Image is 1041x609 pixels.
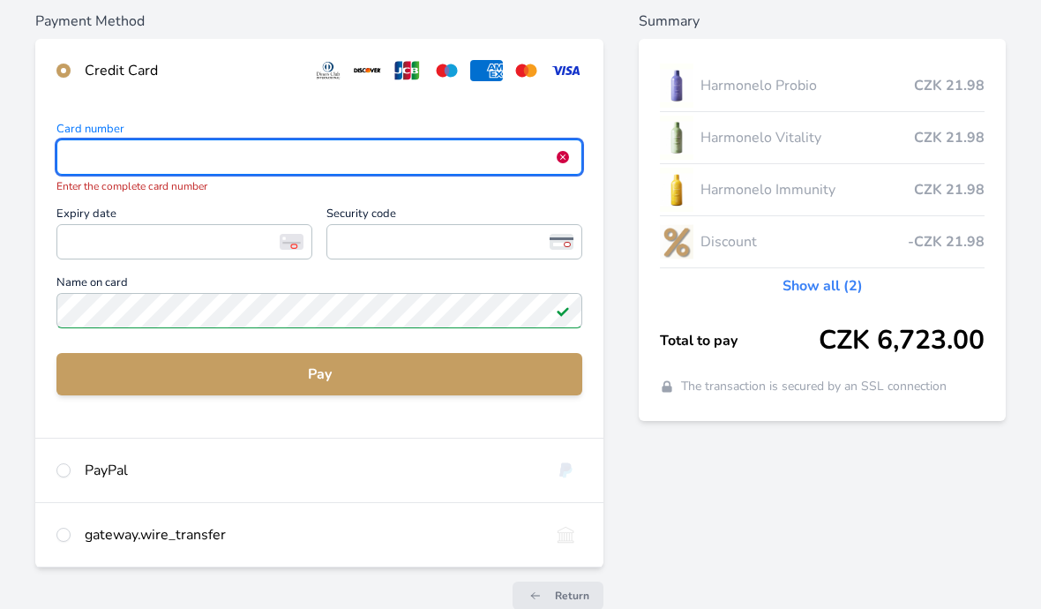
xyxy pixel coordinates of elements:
[556,150,570,164] img: Error
[700,179,914,200] span: Harmonelo Immunity
[550,460,582,481] img: paypal.svg
[56,293,582,328] input: Name on cardField valid
[326,208,582,224] span: Security code
[351,60,384,81] img: discover.svg
[64,229,304,254] iframe: Iframe for expiry date
[35,11,603,32] h6: Payment Method
[391,60,423,81] img: jcb.svg
[64,145,574,169] iframe: Iframe for card number
[510,60,543,81] img: mc.svg
[550,524,582,545] img: bankTransfer_IBAN.svg
[85,524,535,545] div: gateway.wire_transfer
[914,75,985,96] span: CZK 21.98
[56,353,582,395] button: Pay
[819,325,985,357] span: CZK 6,723.00
[914,179,985,200] span: CZK 21.98
[660,220,693,264] img: discount-lo.png
[555,589,589,603] span: Return
[56,208,312,224] span: Expiry date
[56,124,582,139] span: Card number
[56,178,582,194] span: Enter the complete card number
[56,277,582,293] span: Name on card
[431,60,463,81] img: maestro.svg
[639,11,1006,32] h6: Summary
[550,60,582,81] img: visa.svg
[660,330,819,351] span: Total to pay
[71,364,568,385] span: Pay
[660,64,693,108] img: CLEAN_PROBIO_se_stinem_x-lo.jpg
[681,378,947,395] span: The transaction is secured by an SSL connection
[783,275,863,297] a: Show all (2)
[700,231,908,252] span: Discount
[660,168,693,212] img: IMMUNITY_se_stinem_x-lo.jpg
[280,234,303,250] img: Expiry date
[908,231,985,252] span: -CZK 21.98
[312,60,345,81] img: diners.svg
[85,460,535,481] div: PayPal
[85,60,298,81] div: Credit Card
[700,75,914,96] span: Harmonelo Probio
[334,229,574,254] iframe: Iframe for security code
[470,60,503,81] img: amex.svg
[556,304,570,318] img: Field valid
[914,127,985,148] span: CZK 21.98
[700,127,914,148] span: Harmonelo Vitality
[660,116,693,160] img: CLEAN_VITALITY_se_stinem_x-lo.jpg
